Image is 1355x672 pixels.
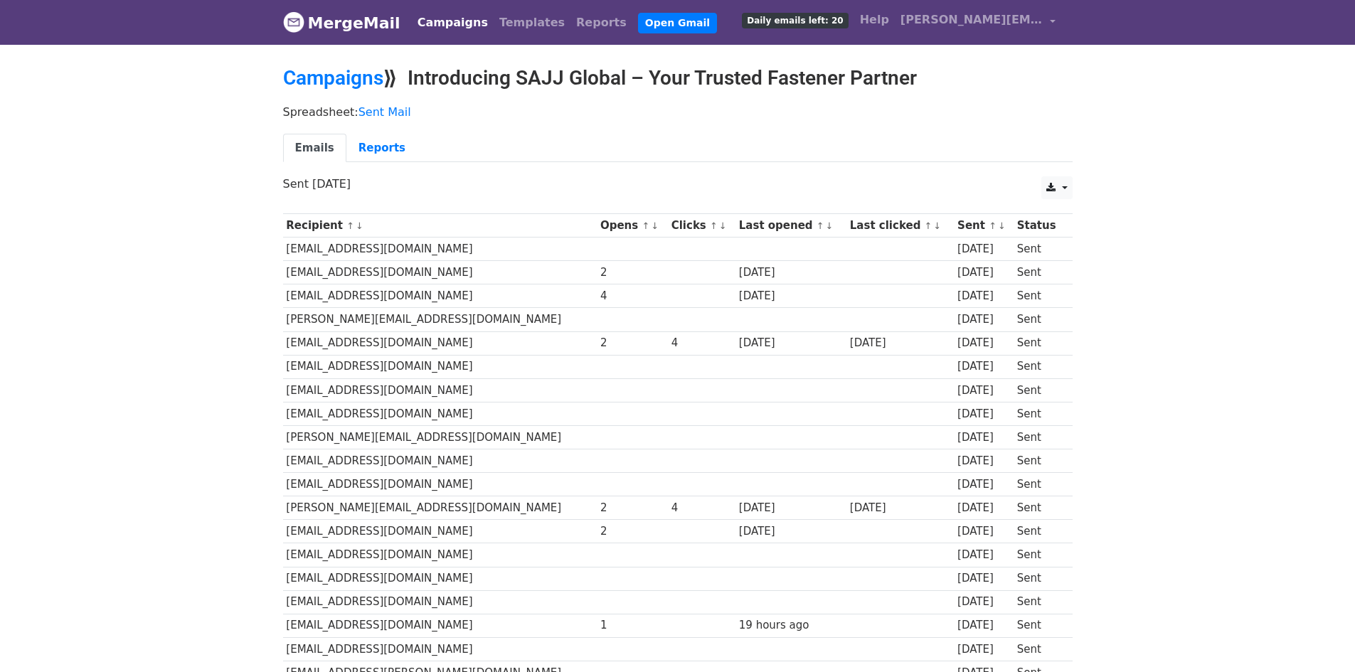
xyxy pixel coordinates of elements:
[957,476,1010,493] div: [DATE]
[957,430,1010,446] div: [DATE]
[850,500,951,516] div: [DATE]
[817,220,824,231] a: ↑
[954,214,1014,238] th: Sent
[1014,520,1065,543] td: Sent
[283,176,1073,191] p: Sent [DATE]
[1014,637,1065,661] td: Sent
[638,13,717,33] a: Open Gmail
[283,378,597,402] td: [EMAIL_ADDRESS][DOMAIN_NAME]
[600,335,664,351] div: 2
[957,383,1010,399] div: [DATE]
[1014,261,1065,284] td: Sent
[739,335,843,351] div: [DATE]
[957,500,1010,516] div: [DATE]
[494,9,570,37] a: Templates
[1014,567,1065,590] td: Sent
[600,288,664,304] div: 4
[283,261,597,284] td: [EMAIL_ADDRESS][DOMAIN_NAME]
[671,335,732,351] div: 4
[957,406,1010,422] div: [DATE]
[1014,614,1065,637] td: Sent
[957,594,1010,610] div: [DATE]
[1014,473,1065,496] td: Sent
[1014,284,1065,308] td: Sent
[998,220,1006,231] a: ↓
[826,220,834,231] a: ↓
[900,11,1043,28] span: [PERSON_NAME][EMAIL_ADDRESS][DOMAIN_NAME]
[570,9,632,37] a: Reports
[850,335,951,351] div: [DATE]
[1014,590,1065,614] td: Sent
[1014,425,1065,449] td: Sent
[739,500,843,516] div: [DATE]
[283,355,597,378] td: [EMAIL_ADDRESS][DOMAIN_NAME]
[283,473,597,496] td: [EMAIL_ADDRESS][DOMAIN_NAME]
[710,220,718,231] a: ↑
[651,220,659,231] a: ↓
[283,66,1073,90] h2: ⟫ Introducing SAJJ Global – Your Trusted Fastener Partner
[957,265,1010,281] div: [DATE]
[957,335,1010,351] div: [DATE]
[895,6,1061,39] a: [PERSON_NAME][EMAIL_ADDRESS][DOMAIN_NAME]
[283,425,597,449] td: [PERSON_NAME][EMAIL_ADDRESS][DOMAIN_NAME]
[283,449,597,473] td: [EMAIL_ADDRESS][DOMAIN_NAME]
[283,496,597,520] td: [PERSON_NAME][EMAIL_ADDRESS][DOMAIN_NAME]
[1014,355,1065,378] td: Sent
[283,238,597,261] td: [EMAIL_ADDRESS][DOMAIN_NAME]
[283,520,597,543] td: [EMAIL_ADDRESS][DOMAIN_NAME]
[739,288,843,304] div: [DATE]
[283,284,597,308] td: [EMAIL_ADDRESS][DOMAIN_NAME]
[283,134,346,163] a: Emails
[642,220,649,231] a: ↑
[283,8,400,38] a: MergeMail
[925,220,932,231] a: ↑
[283,308,597,331] td: [PERSON_NAME][EMAIL_ADDRESS][DOMAIN_NAME]
[283,543,597,567] td: [EMAIL_ADDRESS][DOMAIN_NAME]
[957,547,1010,563] div: [DATE]
[1014,449,1065,473] td: Sent
[1014,496,1065,520] td: Sent
[283,105,1073,119] p: Spreadsheet:
[957,641,1010,658] div: [DATE]
[1014,238,1065,261] td: Sent
[283,590,597,614] td: [EMAIL_ADDRESS][DOMAIN_NAME]
[957,453,1010,469] div: [DATE]
[283,214,597,238] th: Recipient
[1014,331,1065,355] td: Sent
[346,220,354,231] a: ↑
[1014,308,1065,331] td: Sent
[957,241,1010,257] div: [DATE]
[957,311,1010,328] div: [DATE]
[600,523,664,540] div: 2
[1014,214,1065,238] th: Status
[283,402,597,425] td: [EMAIL_ADDRESS][DOMAIN_NAME]
[957,570,1010,587] div: [DATE]
[283,614,597,637] td: [EMAIL_ADDRESS][DOMAIN_NAME]
[957,358,1010,375] div: [DATE]
[989,220,997,231] a: ↑
[356,220,363,231] a: ↓
[735,214,846,238] th: Last opened
[933,220,941,231] a: ↓
[1014,378,1065,402] td: Sent
[957,617,1010,634] div: [DATE]
[358,105,411,119] a: Sent Mail
[283,11,304,33] img: MergeMail logo
[1014,402,1065,425] td: Sent
[600,500,664,516] div: 2
[742,13,848,28] span: Daily emails left: 20
[846,214,954,238] th: Last clicked
[283,637,597,661] td: [EMAIL_ADDRESS][DOMAIN_NAME]
[668,214,735,238] th: Clicks
[739,617,843,634] div: 19 hours ago
[283,66,383,90] a: Campaigns
[854,6,895,34] a: Help
[346,134,418,163] a: Reports
[957,523,1010,540] div: [DATE]
[719,220,727,231] a: ↓
[739,265,843,281] div: [DATE]
[957,288,1010,304] div: [DATE]
[597,214,668,238] th: Opens
[412,9,494,37] a: Campaigns
[283,567,597,590] td: [EMAIL_ADDRESS][DOMAIN_NAME]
